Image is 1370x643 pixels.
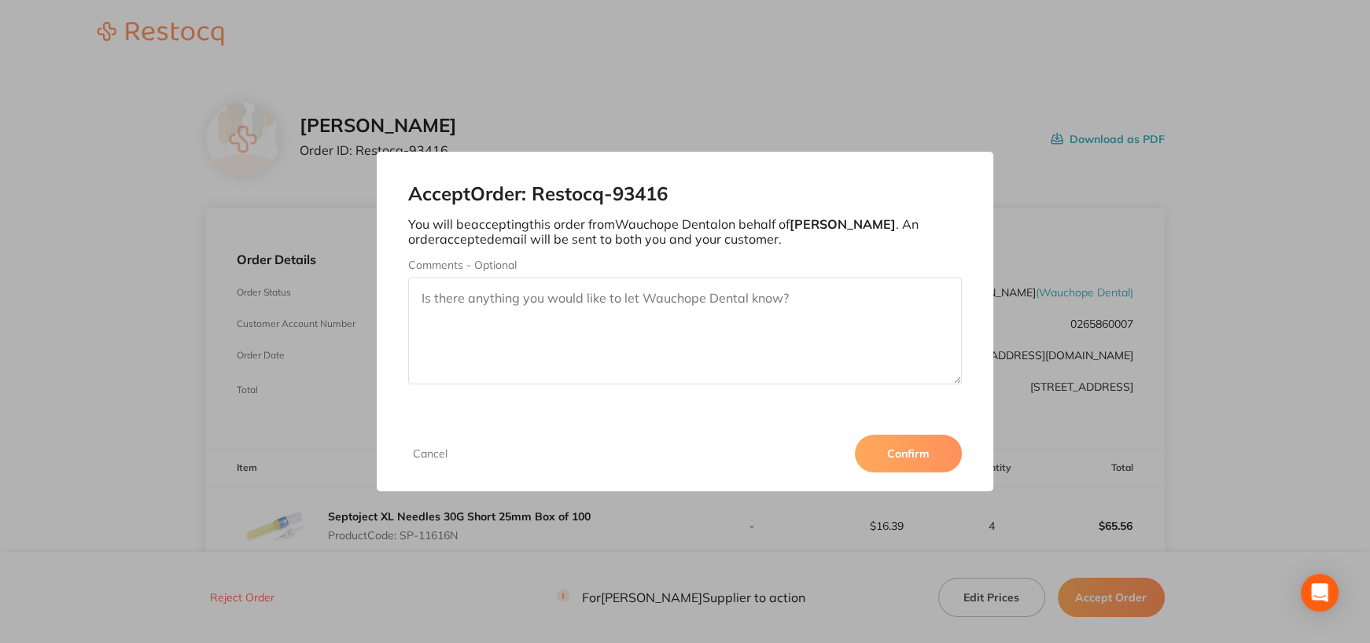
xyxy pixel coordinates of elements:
button: Cancel [408,446,452,461]
h2: Accept Order: Restocq- 93416 [408,183,962,205]
div: Open Intercom Messenger [1301,574,1339,612]
label: Comments - Optional [408,259,962,271]
b: [PERSON_NAME] [790,216,896,232]
button: Confirm [855,435,962,472]
p: You will be accepting this order from Wauchope Dental on behalf of . An order accepted email will... [408,217,962,246]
